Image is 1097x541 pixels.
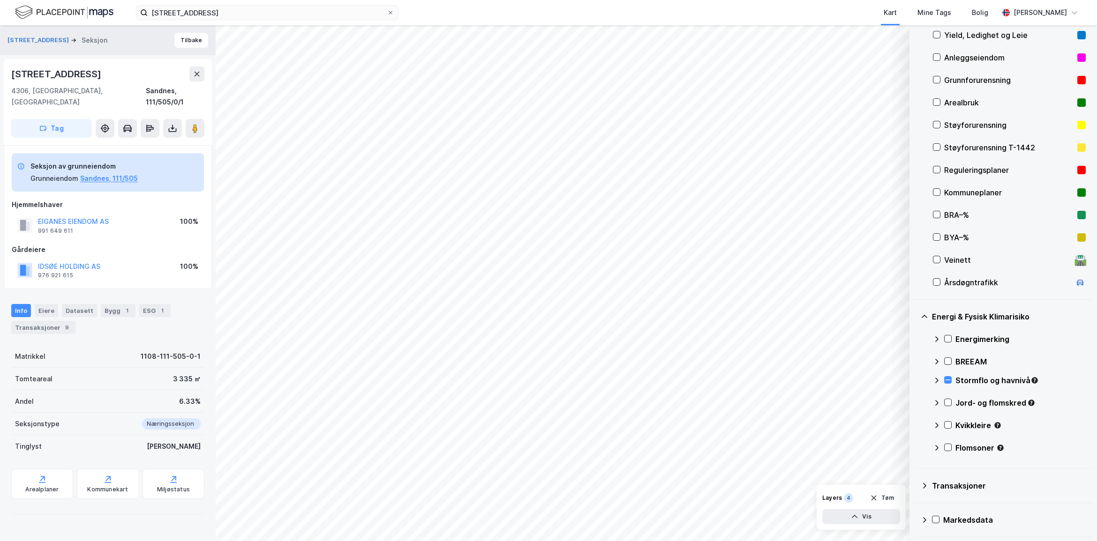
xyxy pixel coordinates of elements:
div: Veinett [944,254,1071,266]
div: Arealbruk [944,97,1074,108]
div: BYA–% [944,232,1074,243]
div: 🛣️ [1074,254,1087,266]
div: Matrikkel [15,351,45,362]
div: Grunnforurensning [944,74,1074,86]
img: logo.f888ab2527a4732fd821a326f86c7f29.svg [15,4,113,21]
button: Tilbake [174,33,208,48]
div: Kommuneplaner [944,187,1074,198]
div: Yield, Ledighet og Leie [944,30,1074,41]
div: Seksjon av grunneiendom [30,161,138,172]
div: Sandnes, 111/505/0/1 [146,85,204,108]
input: Søk på adresse, matrikkel, gårdeiere, leietakere eller personer [148,6,387,20]
div: 4 [844,493,853,503]
div: Støyforurensning [944,119,1074,131]
div: Info [11,304,31,317]
div: 991 649 611 [38,227,73,235]
div: BRA–% [944,209,1074,221]
div: Hjemmelshaver [12,199,204,210]
div: Datasett [62,304,97,317]
div: [PERSON_NAME] [147,441,201,452]
div: Tooltip anchor [1030,376,1039,385]
div: Bolig [972,7,988,18]
iframe: Chat Widget [1050,496,1097,541]
div: Seksjonstype [15,418,60,430]
button: Tag [11,119,92,138]
div: Grunneiendom [30,173,78,184]
div: Kvikkleire [955,420,1086,431]
div: Kommunekart [87,486,128,493]
div: 1 [122,306,132,315]
div: Kontrollprogram for chat [1050,496,1097,541]
div: 1 [158,306,167,315]
button: [STREET_ADDRESS] [8,36,71,45]
div: Flomsoner [955,442,1086,453]
div: 3 335 ㎡ [173,373,201,385]
div: Anleggseiendom [944,52,1074,63]
button: Tøm [864,490,900,505]
div: Eiere [35,304,58,317]
div: ESG [139,304,171,317]
div: 1108-111-505-0-1 [141,351,201,362]
div: Energimerking [955,333,1086,345]
div: Tomteareal [15,373,53,385]
div: Energi & Fysisk Klimarisiko [932,311,1086,322]
div: Kart [884,7,897,18]
div: Seksjon [82,35,107,46]
div: Tooltip anchor [993,421,1002,430]
div: 976 921 615 [38,272,73,279]
div: BREEAM [955,356,1086,367]
div: Bygg [101,304,135,317]
div: 100% [180,261,198,272]
div: Gårdeiere [12,244,204,255]
div: Reguleringsplaner [944,164,1074,176]
div: Markedsdata [943,514,1086,526]
div: [PERSON_NAME] [1014,7,1067,18]
div: 6.33% [179,396,201,407]
div: Transaksjoner [11,321,75,334]
div: Årsdøgntrafikk [944,277,1071,288]
div: Transaksjoner [932,480,1086,491]
div: Tooltip anchor [1027,399,1036,407]
div: [STREET_ADDRESS] [11,67,103,82]
div: 4306, [GEOGRAPHIC_DATA], [GEOGRAPHIC_DATA] [11,85,146,108]
div: Arealplaner [25,486,59,493]
div: Stormflo og havnivå [955,375,1086,386]
div: Andel [15,396,34,407]
div: Støyforurensning T-1442 [944,142,1074,153]
div: Miljøstatus [157,486,190,493]
div: Layers [822,494,842,502]
button: Vis [822,509,900,524]
button: Sandnes, 111/505 [80,173,138,184]
div: Jord- og flomskred [955,397,1086,408]
div: 9 [62,323,72,332]
div: Tinglyst [15,441,42,452]
div: Mine Tags [917,7,951,18]
div: Tooltip anchor [996,444,1005,452]
div: 100% [180,216,198,227]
